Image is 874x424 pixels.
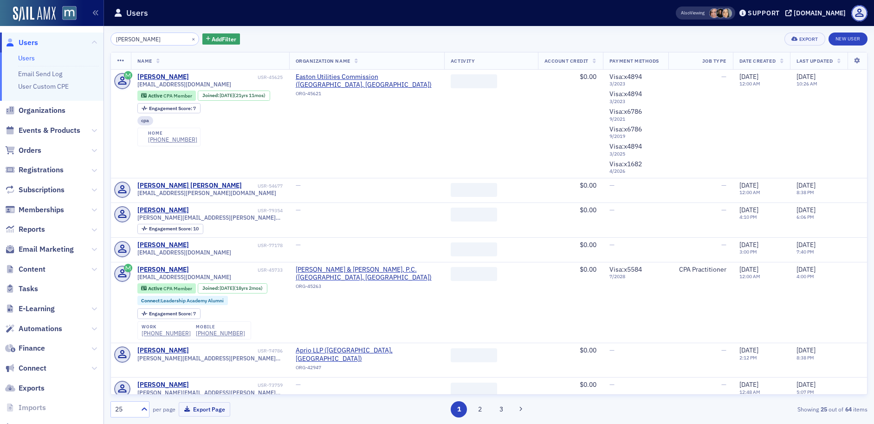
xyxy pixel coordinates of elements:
[148,136,197,143] a: [PHONE_NUMBER]
[709,8,719,18] span: Katie Foo
[137,206,189,215] a: [PERSON_NAME]
[137,241,189,249] a: [PERSON_NAME]
[451,58,475,64] span: Activity
[296,206,301,214] span: —
[739,354,757,361] time: 2:12 PM
[137,91,196,101] div: Active: Active: CPA Member
[18,70,62,78] a: Email Send Log
[137,346,189,355] div: [PERSON_NAME]
[5,125,80,136] a: Events & Products
[141,285,192,291] a: Active CPA Member
[739,389,760,395] time: 12:48 AM
[19,205,64,215] span: Memberships
[13,7,56,21] img: SailAMX
[5,105,65,116] a: Organizations
[5,244,74,254] a: Email Marketing
[819,405,829,413] strong: 25
[149,106,196,111] div: 7
[190,382,283,388] div: USR-73759
[137,283,196,294] div: Active: Active: CPA Member
[149,310,193,317] span: Engagement Score :
[202,33,240,45] button: AddFilter
[5,224,45,235] a: Reports
[544,58,589,64] span: Account Credit
[137,308,201,319] div: Engagement Score: 7
[19,264,45,274] span: Content
[451,208,497,222] span: ‌
[198,283,267,294] div: Joined: 2007-07-10 00:00:00
[739,241,758,249] span: [DATE]
[220,285,234,291] span: [DATE]
[739,72,758,81] span: [DATE]
[137,182,242,190] div: [PERSON_NAME] [PERSON_NAME]
[609,160,642,168] span: Visa : x1682
[580,380,596,389] span: $0.00
[451,242,497,256] span: ‌
[796,214,814,220] time: 6:06 PM
[19,363,46,373] span: Connect
[5,324,62,334] a: Automations
[739,346,758,354] span: [DATE]
[243,183,283,189] div: USR-54677
[580,72,596,81] span: $0.00
[296,346,438,363] span: Aprio LLP (Rockville, MD)
[19,324,62,334] span: Automations
[137,81,231,88] span: [EMAIL_ADDRESS][DOMAIN_NAME]
[609,125,642,133] span: Visa : x6786
[137,274,231,280] span: [EMAIL_ADDRESS][DOMAIN_NAME]
[721,181,726,189] span: —
[609,151,662,157] span: 3 / 2025
[5,284,38,294] a: Tasks
[189,34,198,43] button: ×
[19,244,74,254] span: Email Marketing
[796,189,814,196] time: 8:38 PM
[609,90,642,98] span: Visa : x4894
[19,284,38,294] span: Tasks
[681,10,705,16] span: Viewing
[190,267,283,273] div: USR-45733
[62,6,77,20] img: SailAMX
[622,405,868,413] div: Showing out of items
[137,249,231,256] span: [EMAIL_ADDRESS][DOMAIN_NAME]
[5,38,38,48] a: Users
[796,380,816,389] span: [DATE]
[609,181,615,189] span: —
[137,214,283,221] span: [PERSON_NAME][EMAIL_ADDRESS][PERSON_NAME][PERSON_NAME][DOMAIN_NAME]
[796,58,833,64] span: Last Updated
[149,105,193,111] span: Engagement Score :
[19,224,45,235] span: Reports
[843,405,853,413] strong: 64
[190,208,283,214] div: USR-79354
[115,404,136,414] div: 25
[142,330,191,337] a: [PHONE_NUMBER]
[5,343,45,353] a: Finance
[163,285,192,292] span: CPA Member
[296,73,438,89] span: Easton Utilities Commission (Easton, MD)
[296,365,438,374] div: ORG-42947
[739,273,760,280] time: 12:00 AM
[19,185,65,195] span: Subscriptions
[5,145,41,156] a: Orders
[580,241,596,249] span: $0.00
[137,381,189,389] a: [PERSON_NAME]
[472,401,488,417] button: 2
[19,165,64,175] span: Registrations
[296,181,301,189] span: —
[196,330,245,337] div: [PHONE_NUMBER]
[739,189,760,196] time: 12:00 AM
[5,304,55,314] a: E-Learning
[110,33,199,46] input: Search…
[141,298,224,304] a: Connect:Leadership Academy Alumni
[220,92,234,98] span: [DATE]
[137,73,189,81] a: [PERSON_NAME]
[609,380,615,389] span: —
[296,346,438,363] a: Aprio LLP ([GEOGRAPHIC_DATA], [GEOGRAPHIC_DATA])
[126,7,148,19] h1: Users
[19,38,38,48] span: Users
[296,266,438,282] span: Ryan & Wetmore, P.C. (Bethesda, MD)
